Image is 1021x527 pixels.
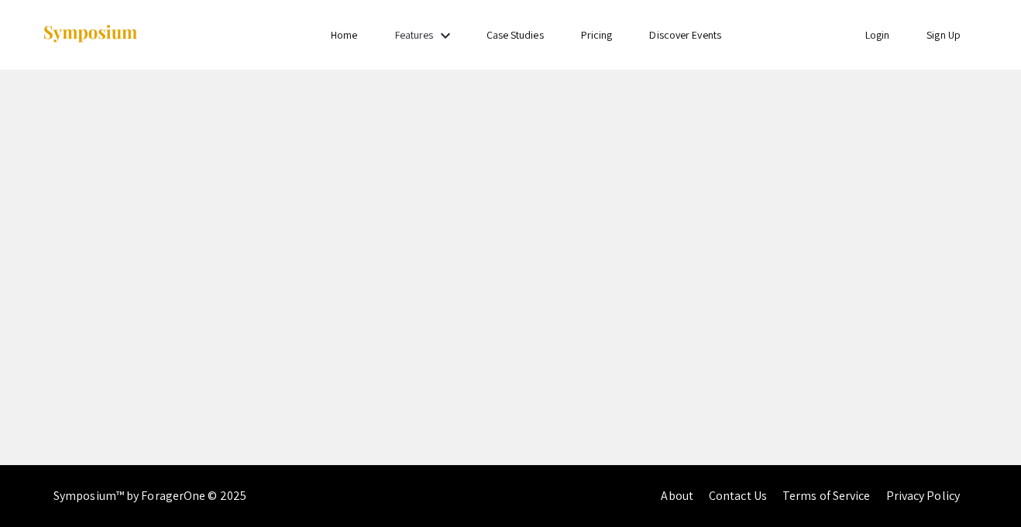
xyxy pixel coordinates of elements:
[436,26,455,45] mat-icon: Expand Features list
[886,488,960,504] a: Privacy Policy
[486,28,544,42] a: Case Studies
[42,24,139,45] img: Symposium by ForagerOne
[661,488,693,504] a: About
[395,28,434,42] a: Features
[53,465,246,527] div: Symposium™ by ForagerOne © 2025
[926,28,961,42] a: Sign Up
[782,488,871,504] a: Terms of Service
[709,488,767,504] a: Contact Us
[649,28,721,42] a: Discover Events
[865,28,890,42] a: Login
[581,28,613,42] a: Pricing
[331,28,357,42] a: Home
